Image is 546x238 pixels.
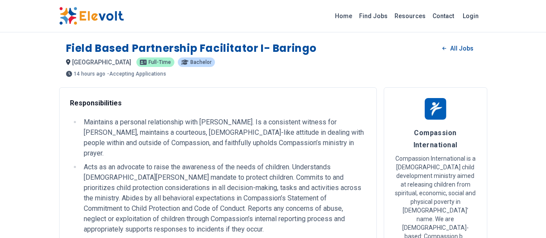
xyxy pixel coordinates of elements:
[413,129,458,149] span: Compassion International
[81,162,366,235] li: Acts as an advocate to raise the awareness of the needs of children. Understands [DEMOGRAPHIC_DAT...
[107,71,166,76] p: - Accepting Applications
[72,59,131,66] span: [GEOGRAPHIC_DATA]
[59,7,124,25] img: Elevolt
[148,60,171,65] span: Full-time
[70,99,122,107] strong: Responsibilities
[429,9,458,23] a: Contact
[331,9,356,23] a: Home
[436,42,480,55] a: All Jobs
[391,9,429,23] a: Resources
[356,9,391,23] a: Find Jobs
[74,71,105,76] span: 14 hours ago
[425,98,446,120] img: Compassion International
[66,41,317,55] h1: Field Based Partnership Facilitator I- Baringo
[190,60,211,65] span: Bachelor
[81,117,366,159] li: Maintains a personal relationship with [PERSON_NAME]. Is a consistent witness for [PERSON_NAME], ...
[458,7,484,25] a: Login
